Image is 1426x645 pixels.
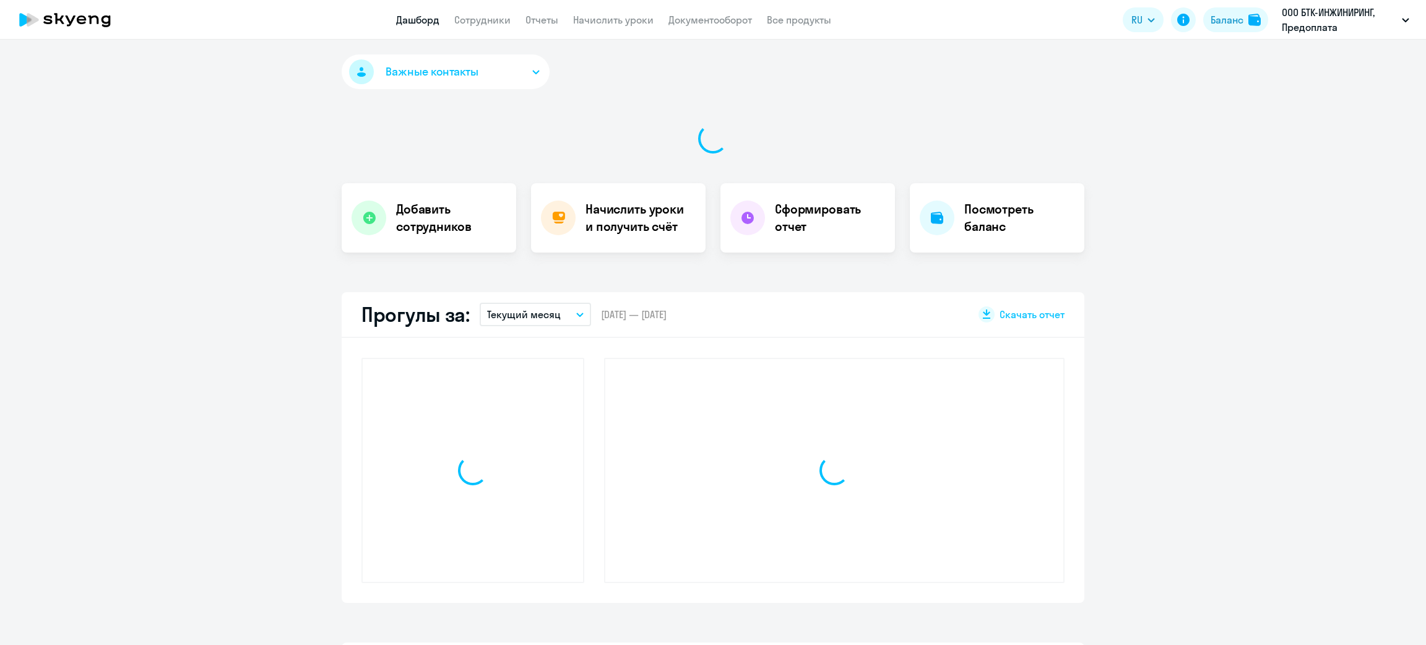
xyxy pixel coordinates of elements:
button: Важные контакты [342,54,550,89]
a: Документооборот [668,14,752,26]
button: Текущий месяц [480,303,591,326]
button: ООО БТК-ИНЖИНИРИНГ, Предоплата [1276,5,1415,35]
button: Балансbalance [1203,7,1268,32]
a: Отчеты [525,14,558,26]
span: Важные контакты [386,64,478,80]
span: RU [1131,12,1143,27]
p: ООО БТК-ИНЖИНИРИНГ, Предоплата [1282,5,1397,35]
img: balance [1248,14,1261,26]
h4: Начислить уроки и получить счёт [586,201,693,235]
p: Текущий месяц [487,307,561,322]
button: RU [1123,7,1164,32]
h4: Посмотреть баланс [964,201,1074,235]
a: Дашборд [396,14,439,26]
h2: Прогулы за: [361,302,470,327]
div: Баланс [1211,12,1243,27]
h4: Сформировать отчет [775,201,885,235]
h4: Добавить сотрудников [396,201,506,235]
a: Сотрудники [454,14,511,26]
a: Начислить уроки [573,14,654,26]
span: Скачать отчет [1000,308,1065,321]
span: [DATE] — [DATE] [601,308,667,321]
a: Все продукты [767,14,831,26]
